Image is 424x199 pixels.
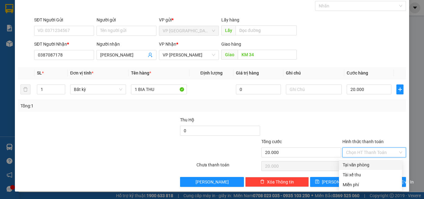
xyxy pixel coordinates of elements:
input: Dọc đường [238,50,297,60]
b: [DOMAIN_NAME] [52,24,85,29]
span: VP Phan Thiết [163,50,215,60]
span: Xóa Thông tin [267,179,294,185]
div: VP gửi [159,16,219,23]
span: user-add [148,52,153,57]
button: save[PERSON_NAME] [310,177,358,187]
input: 0 [236,84,281,94]
span: Lấy hàng [221,17,239,22]
input: Ghi Chú [286,84,342,94]
span: VP Nhận [159,42,176,47]
span: Bất kỳ [74,85,122,94]
span: SL [37,70,42,75]
div: Miễn phí [343,181,398,188]
label: Hình thức thanh toán [342,139,384,144]
div: Tổng: 1 [20,102,164,109]
span: Cước hàng [347,70,368,75]
input: VD: Bàn, Ghế [131,84,187,94]
input: Dọc đường [236,25,297,35]
div: Người nhận [97,41,156,47]
span: Giao [221,50,238,60]
div: SĐT Người Nhận [34,41,94,47]
li: (c) 2017 [52,29,85,37]
span: Đơn vị tính [70,70,93,75]
span: Lấy [221,25,236,35]
span: Thu Hộ [180,117,194,122]
b: [PERSON_NAME] [8,40,35,69]
button: printer[PERSON_NAME] và In [359,177,406,187]
span: Tổng cước [261,139,282,144]
span: [PERSON_NAME] [322,179,355,185]
div: SĐT Người Gửi [34,16,94,23]
span: Giao hàng [221,42,241,47]
div: Chưa thanh toán [196,161,261,172]
span: VP Sài Gòn [163,26,215,35]
button: deleteXóa Thông tin [245,177,309,187]
span: delete [260,179,264,184]
span: [PERSON_NAME] [196,179,229,185]
span: Định lượng [200,70,222,75]
th: Ghi chú [283,67,344,79]
b: BIÊN NHẬN GỬI HÀNG HÓA [40,9,60,60]
div: Tại văn phòng [343,161,398,168]
button: delete [20,84,30,94]
span: save [315,179,319,184]
span: Tên hàng [131,70,151,75]
img: logo.jpg [67,8,82,23]
span: Giá trị hàng [236,70,259,75]
div: Tài xế thu [343,171,398,178]
button: plus [396,84,404,94]
div: Người gửi [97,16,156,23]
span: plus [397,87,403,92]
button: [PERSON_NAME] [180,177,244,187]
